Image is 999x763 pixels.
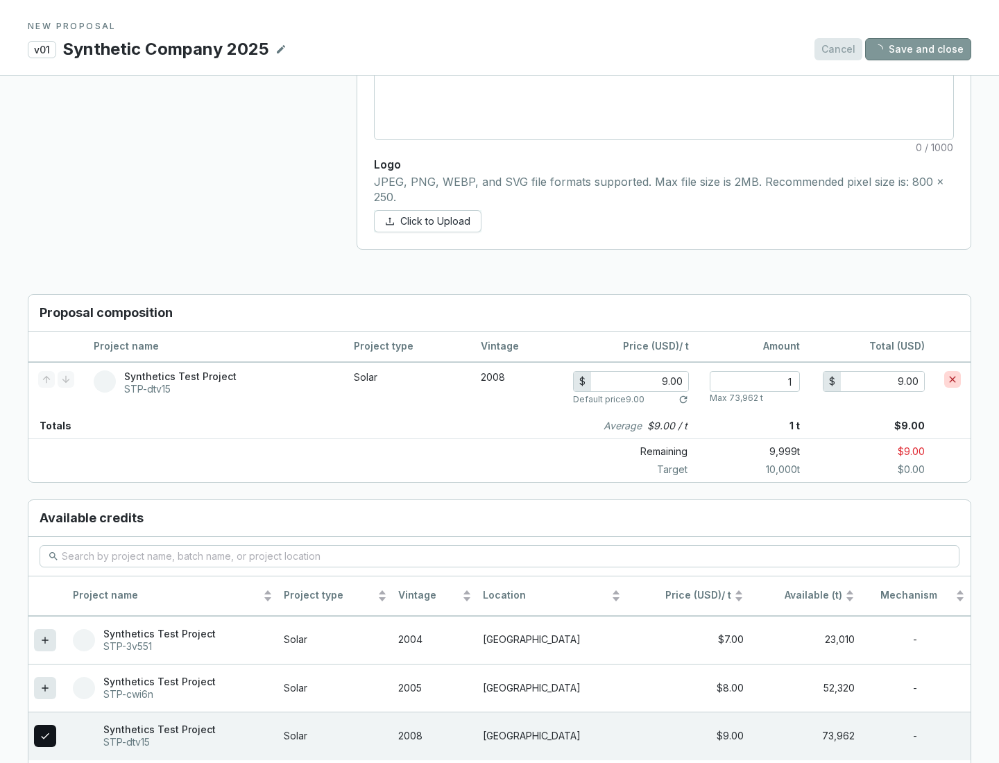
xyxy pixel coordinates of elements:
[374,210,481,232] button: Click to Upload
[278,712,392,760] td: Solar
[865,38,971,60] button: Save and close
[483,730,621,743] p: [GEOGRAPHIC_DATA]
[398,589,459,602] span: Vintage
[471,362,563,413] td: 2008
[699,442,800,461] p: 9,999 t
[344,362,471,413] td: Solar
[393,664,477,712] td: 2005
[699,332,810,362] th: Amount
[385,216,395,226] span: upload
[483,682,621,695] p: [GEOGRAPHIC_DATA]
[632,682,744,695] div: $8.00
[860,616,971,664] td: -
[814,38,862,60] button: Cancel
[62,549,939,564] input: Search by project name, batch name, or project location
[278,576,392,616] th: Project type
[647,419,688,433] p: $9.00 / t
[28,41,56,58] p: v01
[278,616,392,664] td: Solar
[749,664,860,712] td: 52,320
[573,394,644,405] p: Default price 9.00
[632,730,744,743] div: $9.00
[632,589,731,602] span: / t
[749,616,860,664] td: 23,010
[477,576,626,616] th: Location
[665,589,721,601] span: Price (USD)
[866,589,953,602] span: Mechanism
[860,712,971,760] td: -
[28,500,971,537] h3: Available credits
[623,340,679,352] span: Price (USD)
[374,175,954,205] p: JPEG, PNG, WEBP, and SVG file formats supported. Max file size is 2MB. Recommended pixel size is:...
[62,37,270,61] p: Synthetic Company 2025
[84,332,344,362] th: Project name
[28,21,971,32] p: NEW PROPOSAL
[73,589,260,602] span: Project name
[400,214,470,228] span: Click to Upload
[699,413,800,438] p: 1 t
[889,42,964,56] span: Save and close
[393,712,477,760] td: 2008
[393,616,477,664] td: 2004
[800,413,971,438] p: $9.00
[800,463,971,477] p: $0.00
[103,723,216,736] p: Synthetics Test Project
[604,419,642,433] i: Average
[563,332,699,362] th: / t
[393,576,477,616] th: Vintage
[755,589,842,602] span: Available (t)
[124,383,237,395] p: STP-dtv15
[103,676,216,688] p: Synthetics Test Project
[574,442,699,461] p: Remaining
[710,393,763,404] p: Max 73,962 t
[632,633,744,646] div: $7.00
[278,664,392,712] td: Solar
[699,463,800,477] p: 10,000 t
[873,44,883,54] span: loading
[860,664,971,712] td: -
[869,340,925,352] span: Total (USD)
[103,736,216,748] p: STP-dtv15
[103,628,216,640] p: Synthetics Test Project
[823,372,841,391] div: $
[124,370,237,383] p: Synthetics Test Project
[860,576,971,616] th: Mechanism
[344,332,471,362] th: Project type
[749,712,860,760] td: 73,962
[28,295,971,332] h3: Proposal composition
[284,589,374,602] span: Project type
[749,576,860,616] th: Available (t)
[28,413,71,438] p: Totals
[483,589,608,602] span: Location
[67,576,278,616] th: Project name
[103,640,216,653] p: STP-3v551
[574,463,699,477] p: Target
[103,688,216,701] p: STP-cwi6n
[483,633,621,646] p: [GEOGRAPHIC_DATA]
[374,157,954,172] p: Logo
[574,372,591,391] div: $
[800,442,971,461] p: $9.00
[471,332,563,362] th: Vintage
